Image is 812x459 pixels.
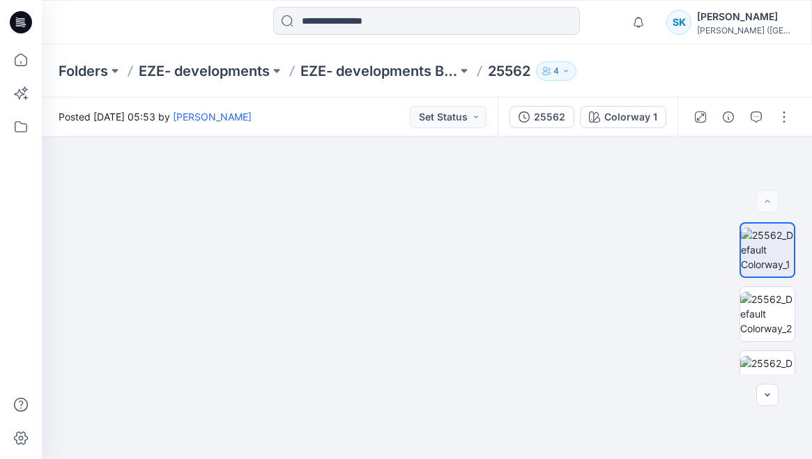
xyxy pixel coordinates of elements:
[604,109,657,125] div: Colorway 1
[741,228,794,272] img: 25562_Default Colorway_1
[534,109,565,125] div: 25562
[740,292,795,336] img: 25562_Default Colorway_2
[717,106,740,128] button: Details
[697,8,795,25] div: [PERSON_NAME]
[553,63,559,79] p: 4
[139,61,270,81] a: EZE- developments
[300,61,457,81] a: EZE- developments Board
[580,106,666,128] button: Colorway 1
[59,61,108,81] a: Folders
[697,25,795,36] div: [PERSON_NAME] ([GEOGRAPHIC_DATA]) Exp...
[510,106,574,128] button: 25562
[666,10,691,35] div: SK
[59,109,252,124] span: Posted [DATE] 05:53 by
[173,111,252,123] a: [PERSON_NAME]
[488,61,530,81] p: 25562
[536,61,576,81] button: 4
[740,356,795,400] img: 25562_Default Colorway_3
